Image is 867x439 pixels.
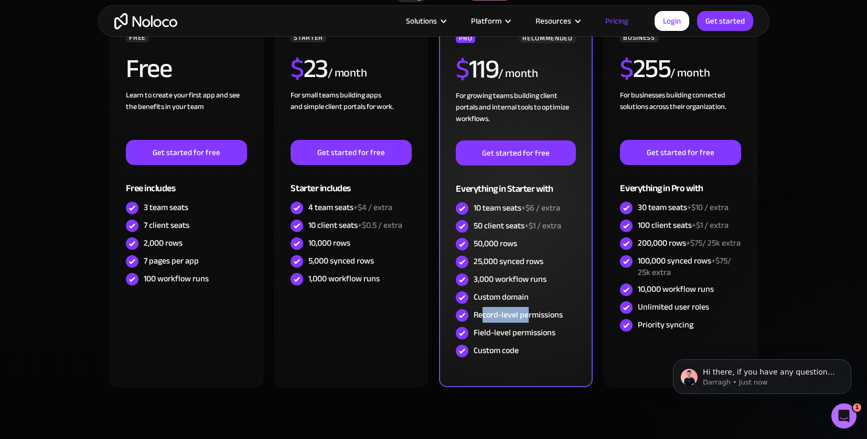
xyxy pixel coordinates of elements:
div: 10,000 rows [308,237,350,249]
a: Get started for free [126,140,247,165]
span: $ [456,45,469,94]
div: 100,000 synced rows [638,255,741,278]
div: Starter includes [291,165,411,199]
div: 4 team seats [308,202,392,213]
div: 200,000 rows [638,237,741,249]
div: For small teams building apps and simple client portals for work. ‍ [291,90,411,140]
a: home [114,13,177,29]
div: 1,000 workflow runs [308,273,380,284]
div: 100 workflow runs [144,273,209,284]
div: 7 client seats [144,220,189,231]
div: 100 client seats [638,220,729,231]
div: 30 team seats [638,202,729,213]
div: Solutions [406,14,437,28]
a: Get started for free [620,140,741,165]
div: 5,000 synced rows [308,255,374,267]
h2: 119 [456,56,498,82]
div: Field-level permissions [474,327,555,338]
div: Everything in Starter with [456,166,575,200]
a: Login [655,11,689,31]
span: +$0.5 / extra [358,217,402,233]
div: 10,000 workflow runs [638,283,714,295]
div: 3 team seats [144,202,188,213]
span: +$1 / extra [525,218,561,234]
div: PRO [456,32,475,43]
span: +$10 / extra [687,200,729,215]
a: Get started for free [456,140,575,166]
div: Custom code [474,345,519,356]
div: BUSINESS [620,32,658,42]
span: +$75/ 25k extra [638,253,731,280]
div: Free includes [126,165,247,199]
span: $ [291,44,304,93]
h2: 255 [620,56,670,82]
div: / month [670,65,710,82]
a: Get started for free [291,140,411,165]
div: Everything in Pro with [620,165,741,199]
div: FREE [126,32,149,42]
h2: Free [126,56,172,82]
iframe: Intercom notifications message [657,337,867,411]
a: Pricing [592,14,641,28]
div: 25,000 synced rows [474,256,543,267]
div: / month [328,65,367,82]
div: 10 team seats [474,202,560,214]
div: Record-level permissions [474,309,563,321]
span: $ [620,44,633,93]
div: Solutions [393,14,458,28]
div: Platform [458,14,522,28]
div: 3,000 workflow runs [474,273,547,285]
div: Learn to create your first app and see the benefits in your team ‍ [126,90,247,140]
span: +$6 / extra [521,200,560,216]
div: / month [498,65,538,82]
div: Resources [522,14,592,28]
span: +$1 / extra [692,217,729,233]
div: Custom domain [474,291,529,303]
div: RECOMMENDED [519,32,575,43]
span: +$75/ 25k extra [686,235,741,251]
div: 2,000 rows [144,237,183,249]
a: Get started [697,11,753,31]
span: +$4 / extra [354,200,392,215]
span: 1 [853,403,861,412]
div: 10 client seats [308,220,402,231]
div: Unlimited user roles [638,301,709,313]
div: For businesses building connected solutions across their organization. ‍ [620,90,741,140]
div: Platform [471,14,501,28]
div: Resources [536,14,571,28]
h2: 23 [291,56,328,82]
div: For growing teams building client portals and internal tools to optimize workflows. [456,90,575,140]
div: 7 pages per app [144,255,199,267]
div: 50 client seats [474,220,561,232]
iframe: Intercom live chat [831,403,857,429]
div: Priority syncing [638,319,693,331]
div: STARTER [291,32,326,42]
div: 50,000 rows [474,238,517,249]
